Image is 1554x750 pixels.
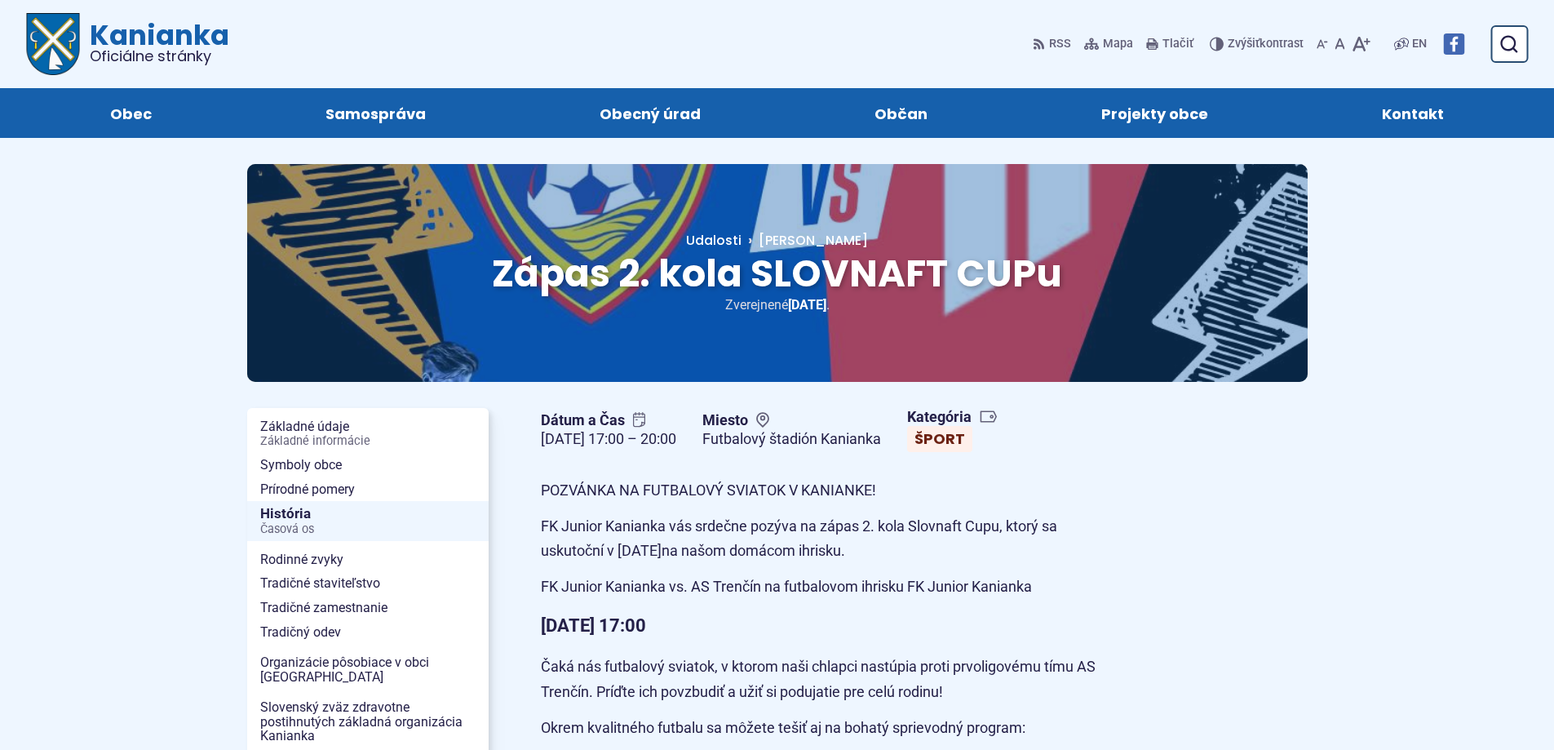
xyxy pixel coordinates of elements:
span: Slovenský zväz zdravotne postihnutých základná organizácia Kanianka [260,695,476,748]
a: Občan [804,88,998,138]
span: Miesto [702,411,881,430]
span: Základné údaje [260,415,476,453]
span: Rodinné zvyky [260,548,476,572]
span: Zápas 2. kola SLOVNAFT CUPu [492,247,1062,300]
span: Dátum a Čas [541,411,676,430]
span: Tradičný odev [260,620,476,645]
figcaption: [DATE] 17:00 – 20:00 [541,430,676,449]
span: História [260,501,476,541]
a: Obec [39,88,222,138]
button: Zmenšiť veľkosť písma [1313,27,1331,61]
span: RSS [1049,34,1071,54]
span: Samospráva [325,88,426,138]
a: RSS [1033,27,1074,61]
a: Slovenský zväz zdravotne postihnutých základná organizácia Kanianka [247,695,489,748]
a: EN [1409,34,1430,54]
span: Obec [110,88,152,138]
a: Tradičné zamestnanie [247,596,489,620]
span: Projekty obce [1101,88,1208,138]
a: Tradičné staviteľstvo [247,571,489,596]
a: Kontakt [1312,88,1515,138]
p: POZVÁNKA NA FUTBALOVÝ SVIATOK V KANIANKE! [541,478,1120,504]
span: Organizácie pôsobiace v obci [GEOGRAPHIC_DATA] [260,650,476,689]
a: Prírodné pomery [247,477,489,502]
a: [PERSON_NAME] [742,231,868,250]
span: Tradičné staviteľstvo [260,571,476,596]
span: [DATE] [788,297,826,313]
button: Zväčšiť veľkosť písma [1348,27,1374,61]
a: Organizácie pôsobiace v obci [GEOGRAPHIC_DATA] [247,650,489,689]
span: Tlačiť [1162,38,1193,51]
span: Prírodné pomery [260,477,476,502]
span: Zvýšiť [1228,37,1260,51]
a: HistóriaČasová os [247,501,489,541]
p: Zverejnené . [299,294,1255,316]
strong: [DATE] 17:00 [541,615,646,636]
img: Prejsť na domovskú stránku [26,13,80,75]
a: Šport [907,426,972,452]
span: Občan [874,88,928,138]
a: Samospráva [255,88,496,138]
span: Tradičné zamestnanie [260,596,476,620]
button: Nastaviť pôvodnú veľkosť písma [1331,27,1348,61]
span: Oficiálne stránky [90,49,229,64]
p: Čaká nás futbalový sviatok, v ktorom naši chlapci nastúpia proti prvoligovému tímu AS Trenčín. Pr... [541,655,1120,704]
button: Zvýšiťkontrast [1210,27,1307,61]
span: Mapa [1103,34,1133,54]
a: Tradičný odev [247,620,489,645]
p: FK Junior Kanianka vs. AS Trenčín na futbalovom ihrisku FK Junior Kanianka [541,575,1120,600]
a: Mapa [1081,27,1136,61]
span: kontrast [1228,38,1304,51]
a: Obecný úrad [529,88,771,138]
a: Základné údajeZákladné informácie [247,415,489,453]
img: Prejsť na Facebook stránku [1443,33,1464,55]
span: Symboly obce [260,453,476,477]
span: [PERSON_NAME] [759,231,868,250]
a: Udalosti [686,231,742,250]
p: FK Junior Kanianka vás srdečne pozýva na zápas 2. kola Slovnaft Cupu, ktorý sa uskutoční v [DATE]... [541,514,1120,564]
span: Časová os [260,523,476,536]
a: Symboly obce [247,453,489,477]
figcaption: Futbalový štadión Kanianka [702,430,881,449]
span: EN [1412,34,1427,54]
button: Tlačiť [1143,27,1197,61]
span: Kontakt [1382,88,1444,138]
p: Okrem kvalitného futbalu sa môžete tešiť aj na bohatý sprievodný program: [541,716,1120,741]
a: Rodinné zvyky [247,548,489,572]
span: Obecný úrad [600,88,701,138]
span: Kanianka [80,21,229,64]
a: Logo Kanianka, prejsť na domovskú stránku. [26,13,229,75]
span: Kategória [907,408,998,427]
span: Základné informácie [260,435,476,448]
a: Projekty obce [1031,88,1279,138]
